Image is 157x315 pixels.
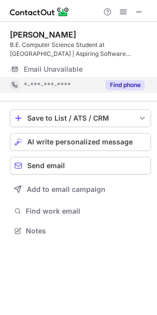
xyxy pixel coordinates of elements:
button: save-profile-one-click [10,109,151,127]
span: Find work email [26,207,147,216]
button: Find work email [10,204,151,218]
button: Send email [10,157,151,175]
div: B.E. Computer Science Student at [GEOGRAPHIC_DATA] | Aspiring Software Engineer [10,41,151,58]
div: Save to List / ATS / CRM [27,114,134,122]
img: ContactOut v5.3.10 [10,6,69,18]
button: Reveal Button [105,80,145,90]
button: Add to email campaign [10,180,151,198]
span: AI write personalized message [27,138,133,146]
span: Add to email campaign [27,185,105,193]
span: Send email [27,162,65,170]
span: Email Unavailable [24,65,83,74]
button: AI write personalized message [10,133,151,151]
div: [PERSON_NAME] [10,30,76,40]
button: Notes [10,224,151,238]
span: Notes [26,226,147,235]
